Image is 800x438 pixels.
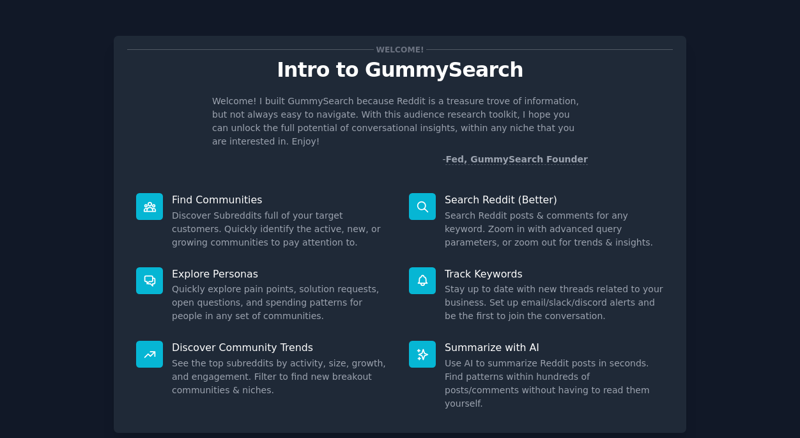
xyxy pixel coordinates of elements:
[172,193,391,207] p: Find Communities
[445,209,664,249] dd: Search Reddit posts & comments for any keyword. Zoom in with advanced query parameters, or zoom o...
[172,341,391,354] p: Discover Community Trends
[445,357,664,411] dd: Use AI to summarize Reddit posts in seconds. Find patterns within hundreds of posts/comments with...
[445,341,664,354] p: Summarize with AI
[172,209,391,249] dd: Discover Subreddits full of your target customers. Quickly identify the active, new, or growing c...
[127,59,673,81] p: Intro to GummySearch
[212,95,588,148] p: Welcome! I built GummySearch because Reddit is a treasure trove of information, but not always ea...
[445,283,664,323] dd: Stay up to date with new threads related to your business. Set up email/slack/discord alerts and ...
[442,153,588,166] div: -
[445,267,664,281] p: Track Keywords
[445,193,664,207] p: Search Reddit (Better)
[172,267,391,281] p: Explore Personas
[374,43,426,56] span: Welcome!
[445,154,588,165] a: Fed, GummySearch Founder
[172,283,391,323] dd: Quickly explore pain points, solution requests, open questions, and spending patterns for people ...
[172,357,391,397] dd: See the top subreddits by activity, size, growth, and engagement. Filter to find new breakout com...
